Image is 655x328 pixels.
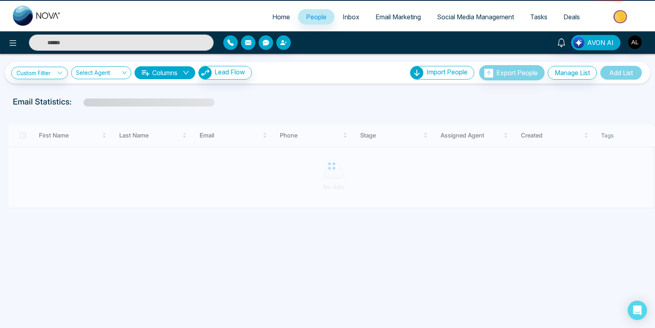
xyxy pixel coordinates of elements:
span: Inbox [343,13,359,21]
img: Nova CRM Logo [13,6,61,26]
span: Lead Flow [214,68,245,76]
button: Lead Flow [198,66,252,80]
img: Lead Flow [199,66,212,79]
p: Email Statistics: [13,96,71,108]
a: Custom Filter [11,67,68,79]
button: Manage List [548,66,597,80]
span: down [183,70,189,76]
span: People [306,13,326,21]
img: User Avatar [628,35,642,49]
span: Social Media Management [437,13,514,21]
div: Open Intercom Messenger [628,301,647,320]
img: Market-place.gif [592,8,650,26]
a: Deals [555,9,588,25]
span: Import People [426,68,467,76]
a: Lead FlowLead Flow [195,66,252,80]
a: Home [264,9,298,25]
span: Export People [496,69,538,77]
a: Tasks [522,9,555,25]
span: Home [272,13,290,21]
a: People [298,9,335,25]
button: AVON AI [571,35,620,50]
a: Inbox [335,9,367,25]
span: Email Marketing [375,13,421,21]
span: Tasks [530,13,547,21]
button: Export People [479,65,545,80]
span: AVON AI [587,38,614,47]
img: Lead Flow [573,37,584,48]
a: Email Marketing [367,9,429,25]
a: Social Media Management [429,9,522,25]
span: Deals [563,13,580,21]
button: Columnsdown [135,66,195,79]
